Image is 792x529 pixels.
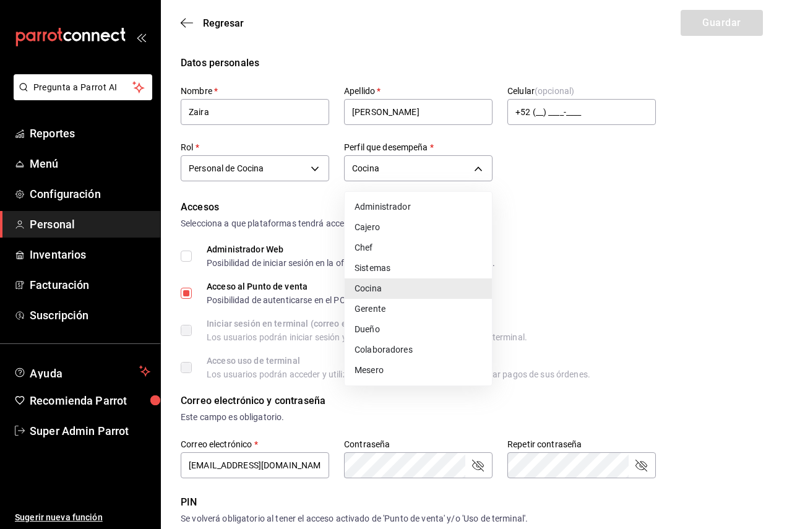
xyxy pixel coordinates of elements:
[345,238,492,258] li: Chef
[345,197,492,217] li: Administrador
[345,258,492,278] li: Sistemas
[345,278,492,299] li: Cocina
[345,217,492,238] li: Cajero
[345,319,492,340] li: Dueño
[345,360,492,381] li: Mesero
[345,340,492,360] li: Colaboradores
[345,299,492,319] li: Gerente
